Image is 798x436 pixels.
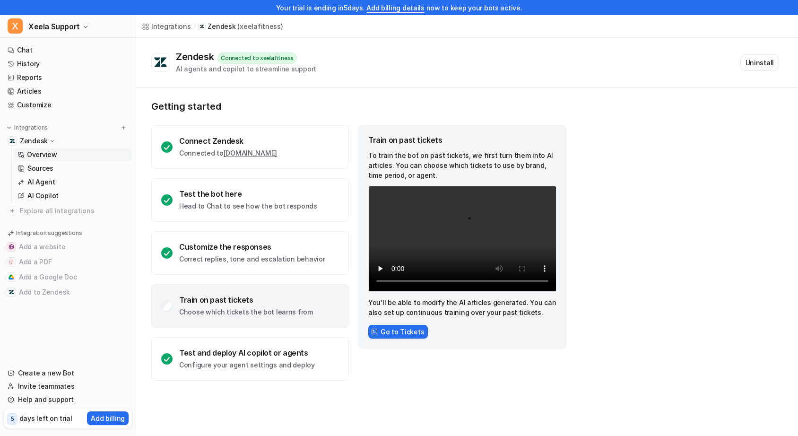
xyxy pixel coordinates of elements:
[151,21,191,31] div: Integrations
[179,201,317,211] p: Head to Chat to see how the bot responds
[368,186,556,292] video: Your browser does not support the video tag.
[9,274,14,280] img: Add a Google Doc
[154,57,168,68] img: Zendesk logo
[10,415,14,423] p: 5
[142,21,191,31] a: Integrations
[176,51,217,62] div: Zendesk
[237,22,283,31] p: ( xeelafitness )
[27,177,55,187] p: AI Agent
[208,22,235,31] p: Zendesk
[14,148,132,161] a: Overview
[368,297,556,317] p: You’ll be able to modify the AI articles generated. You can also set up continuous training over ...
[19,413,72,423] p: days left on trial
[740,54,779,71] button: Uninstall
[368,150,556,180] p: To train the bot on past tickets, we first turn them into AI articles. You can choose which ticke...
[217,52,297,64] div: Connected to xeelafitness
[198,22,283,31] a: Zendesk(xeelafitness)
[151,101,567,112] p: Getting started
[14,175,132,189] a: AI Agent
[8,206,17,216] img: explore all integrations
[20,203,128,218] span: Explore all integrations
[8,18,23,34] span: X
[28,20,80,33] span: Xeela Support
[179,242,325,252] div: Customize the responses
[87,411,129,425] button: Add billing
[179,295,313,305] div: Train on past tickets
[179,148,277,158] p: Connected to
[176,64,316,74] div: AI agents and copilot to streamline support
[20,136,48,146] p: Zendesk
[16,229,82,237] p: Integration suggestions
[14,124,48,131] p: Integrations
[179,189,317,199] div: Test the bot here
[4,57,132,70] a: History
[14,189,132,202] a: AI Copilot
[371,328,378,335] img: FrameIcon
[366,4,425,12] a: Add billing details
[27,191,59,201] p: AI Copilot
[4,270,132,285] button: Add a Google DocAdd a Google Doc
[9,289,14,295] img: Add to Zendesk
[4,254,132,270] button: Add a PDFAdd a PDF
[4,393,132,406] a: Help and support
[179,360,315,370] p: Configure your agent settings and deploy
[4,239,132,254] button: Add a websiteAdd a website
[194,22,196,31] span: /
[4,285,132,300] button: Add to ZendeskAdd to Zendesk
[4,366,132,380] a: Create a new Bot
[120,124,127,131] img: menu_add.svg
[4,123,51,132] button: Integrations
[179,254,325,264] p: Correct replies, tone and escalation behavior
[9,244,14,250] img: Add a website
[4,204,132,218] a: Explore all integrations
[179,348,315,358] div: Test and deploy AI copilot or agents
[4,44,132,57] a: Chat
[179,136,277,146] div: Connect Zendesk
[4,85,132,98] a: Articles
[4,380,132,393] a: Invite teammates
[224,149,277,157] a: [DOMAIN_NAME]
[179,307,313,317] p: Choose which tickets the bot learns from
[368,325,428,339] button: Go to Tickets
[6,124,12,131] img: expand menu
[27,150,57,159] p: Overview
[91,413,125,423] p: Add billing
[368,135,556,145] div: Train on past tickets
[4,98,132,112] a: Customize
[27,164,53,173] p: Sources
[14,162,132,175] a: Sources
[9,138,15,144] img: Zendesk
[4,71,132,84] a: Reports
[9,259,14,265] img: Add a PDF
